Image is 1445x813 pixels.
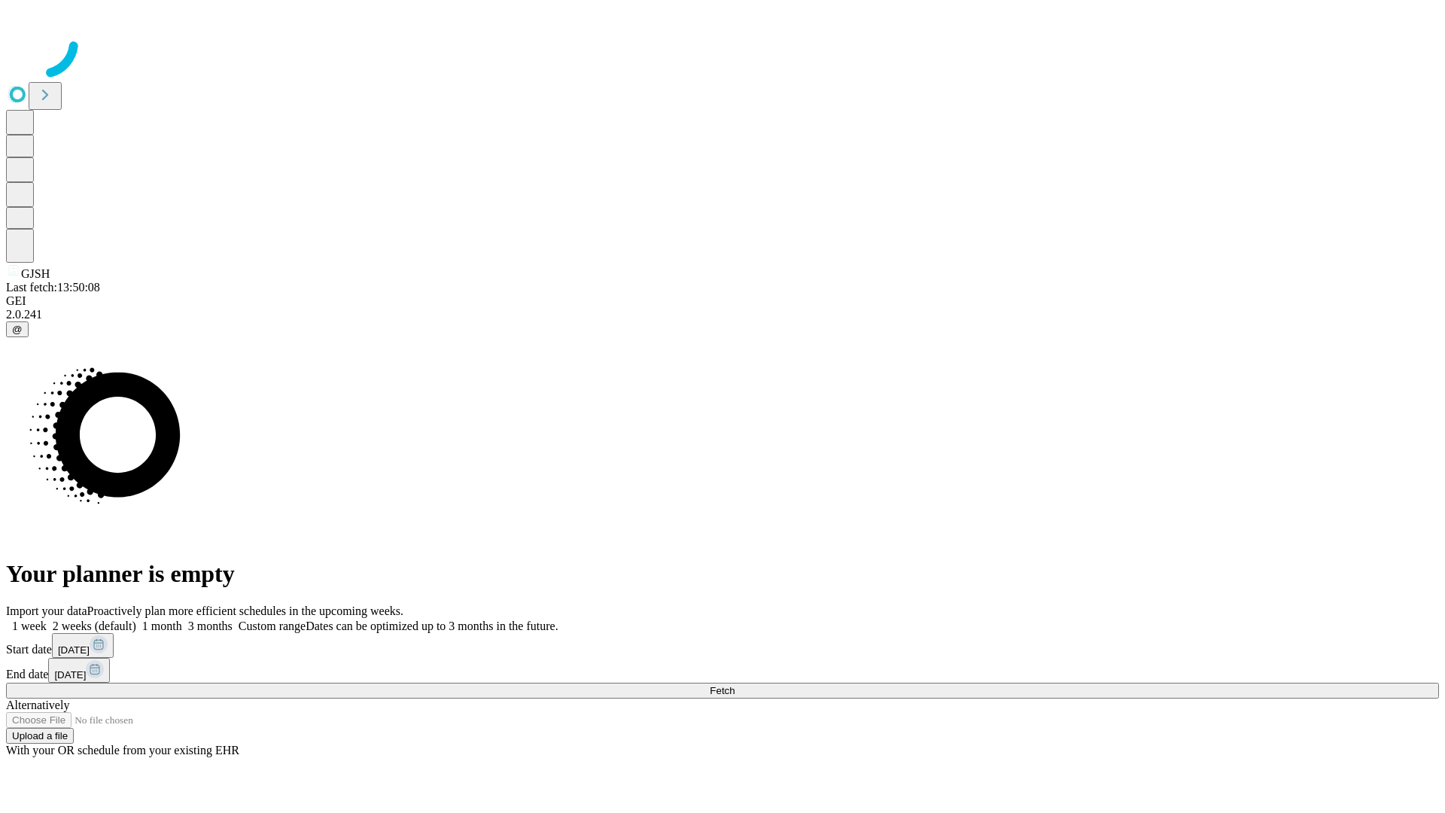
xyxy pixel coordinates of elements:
[6,658,1439,683] div: End date
[87,604,403,617] span: Proactively plan more efficient schedules in the upcoming weeks.
[306,620,558,632] span: Dates can be optimized up to 3 months in the future.
[6,294,1439,308] div: GEI
[6,728,74,744] button: Upload a file
[6,321,29,337] button: @
[53,620,136,632] span: 2 weeks (default)
[6,699,69,711] span: Alternatively
[6,683,1439,699] button: Fetch
[6,560,1439,588] h1: Your planner is empty
[12,620,47,632] span: 1 week
[21,267,50,280] span: GJSH
[58,644,90,656] span: [DATE]
[710,685,735,696] span: Fetch
[52,633,114,658] button: [DATE]
[6,308,1439,321] div: 2.0.241
[6,633,1439,658] div: Start date
[6,744,239,757] span: With your OR schedule from your existing EHR
[188,620,233,632] span: 3 months
[48,658,110,683] button: [DATE]
[142,620,182,632] span: 1 month
[12,324,23,335] span: @
[6,604,87,617] span: Import your data
[239,620,306,632] span: Custom range
[6,281,100,294] span: Last fetch: 13:50:08
[54,669,86,681] span: [DATE]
